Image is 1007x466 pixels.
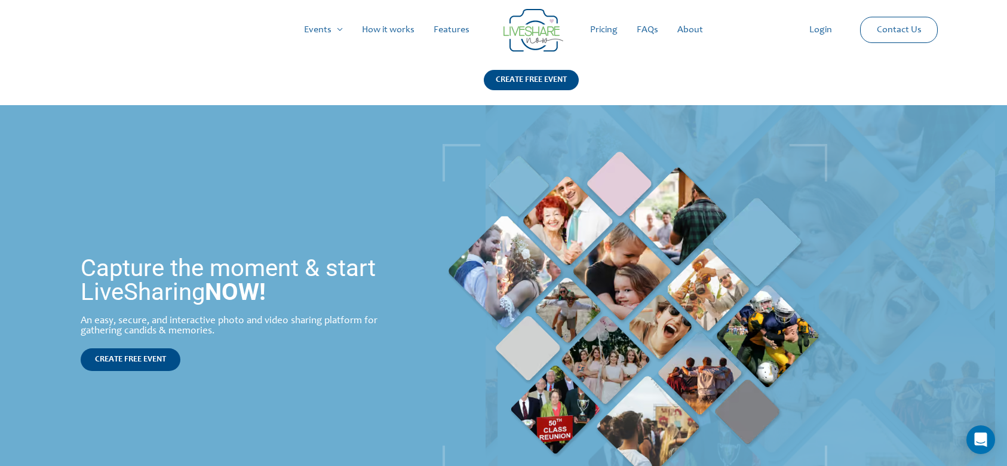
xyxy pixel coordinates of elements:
[81,316,401,336] div: An easy, secure, and interactive photo and video sharing platform for gathering candids & memories.
[81,256,401,304] h1: Capture the moment & start LiveSharing
[205,278,266,306] strong: NOW!
[484,70,579,90] div: CREATE FREE EVENT
[800,11,842,49] a: Login
[95,355,166,364] span: CREATE FREE EVENT
[581,11,627,49] a: Pricing
[867,17,931,42] a: Contact Us
[81,348,180,371] a: CREATE FREE EVENT
[484,70,579,105] a: CREATE FREE EVENT
[352,11,424,49] a: How it works
[21,11,986,49] nav: Site Navigation
[966,425,995,454] div: Open Intercom Messenger
[294,11,352,49] a: Events
[503,9,563,52] img: LiveShare logo - Capture & Share Event Memories | Live Photo Slideshow for Events | Create Free E...
[627,11,668,49] a: FAQs
[424,11,479,49] a: Features
[668,11,713,49] a: About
